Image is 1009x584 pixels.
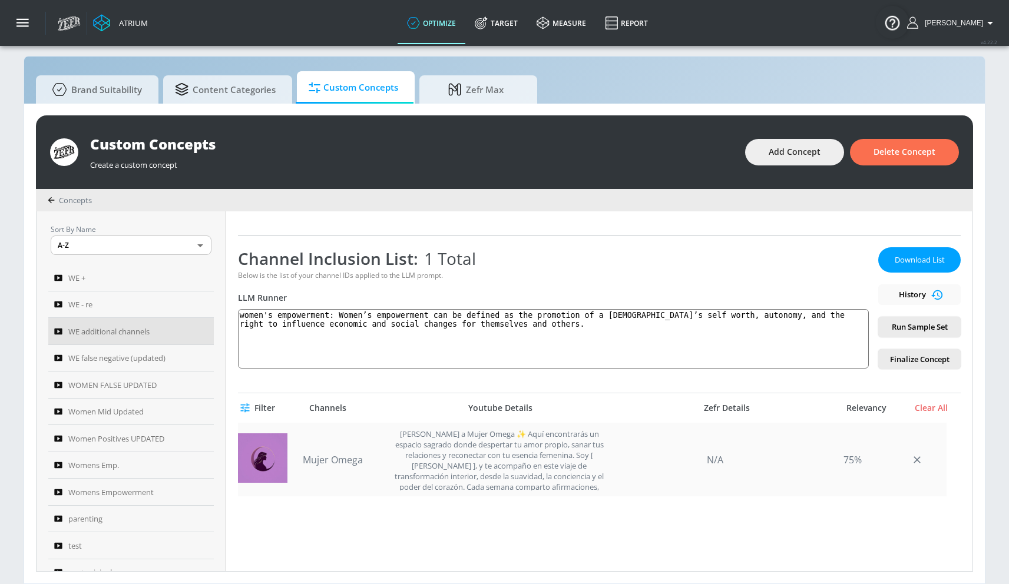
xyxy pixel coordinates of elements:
img: UCTgbVVMmtOpzPZNpuAdxqEw [238,433,287,483]
span: Filter [243,401,275,416]
span: Custom Concepts [309,74,398,102]
a: Women Mid Updated [48,399,214,426]
div: Concepts [48,195,92,205]
a: WE additional channels [48,318,214,345]
span: WOMEN FALSE UPDATED [68,378,157,392]
a: test [48,532,214,559]
div: Relevancy [837,403,896,413]
span: v 4.22.2 [981,39,997,45]
textarea: women's empowerment: Women’s empowerment can be defined as the promotion of a [DEMOGRAPHIC_DATA]’... [238,309,869,369]
span: Run Sample Set [888,320,951,334]
div: Channel Inclusion List: [238,247,869,270]
span: Delete Concept [874,145,935,160]
div: 75% [823,429,882,490]
button: Filter [238,397,280,419]
span: WE + [68,271,85,285]
span: WE false negative (updated) [68,351,166,365]
span: Zefr Max [431,75,521,104]
span: WE - re [68,297,92,311]
button: Download List [878,247,961,273]
a: Womens Emp. [48,452,214,479]
div: Create a custom concept [90,154,733,170]
a: measure [527,2,596,44]
button: Delete Concept [850,139,959,165]
div: N/A [614,429,817,490]
a: WE - re [48,291,214,318]
a: Target [465,2,527,44]
div: LLM Runner [238,292,869,303]
button: Open Resource Center [876,6,909,39]
a: WOMEN FALSE UPDATED [48,371,214,399]
span: parenting [68,512,102,526]
span: Add Concept [769,145,821,160]
a: optimize [398,2,465,44]
span: WE additional channels [68,324,150,339]
a: Mujer Omega [303,453,385,466]
button: Run Sample Set [878,317,961,337]
div: Bienvenida a Mujer Omega ✨ Aquí encontrarás un espacio sagrado donde despertar tu amor propio, sa... [391,429,608,490]
div: Channels [309,403,346,413]
a: Report [596,2,657,44]
div: Atrium [114,18,148,28]
a: Women Positives UPDATED [48,425,214,452]
button: Finalize Concept [878,349,961,370]
a: parenting [48,506,214,533]
span: Download List [890,253,949,267]
button: Add Concept [745,139,844,165]
div: Youtube Details [385,403,616,413]
a: WE + [48,264,214,291]
div: A-Z [51,235,211,255]
span: we + original [68,565,112,579]
span: test [68,539,82,553]
div: Below is the list of your channel IDs applied to the LLM prompt. [238,270,869,280]
span: Content Categories [175,75,276,104]
div: Zefr Details [622,403,831,413]
span: Concepts [59,195,92,205]
span: Womens Emp. [68,458,119,472]
span: Finalize Concept [888,353,951,366]
span: 1 Total [418,247,476,270]
span: Women Positives UPDATED [68,432,164,446]
div: Custom Concepts [90,134,733,154]
span: Womens Empowerment [68,485,154,499]
span: Brand Suitability [48,75,142,104]
a: WE false negative (updated) [48,345,214,372]
div: Clear All [902,403,961,413]
span: login as: aracely.alvarenga@zefr.com [920,19,983,27]
p: Sort By Name [51,223,211,235]
span: Women Mid Updated [68,404,144,419]
button: [PERSON_NAME] [907,16,997,30]
a: Atrium [93,14,148,32]
a: Womens Empowerment [48,479,214,506]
